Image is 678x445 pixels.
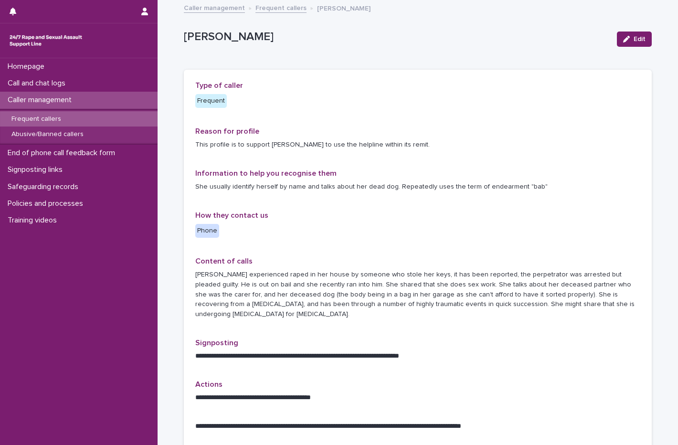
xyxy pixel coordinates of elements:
[617,32,652,47] button: Edit
[255,2,307,13] a: Frequent callers
[195,82,243,89] span: Type of caller
[195,140,640,150] p: This profile is to support [PERSON_NAME] to use the helpline within its remit.
[4,130,91,138] p: Abusive/Banned callers
[195,170,337,177] span: Information to help you recognise them
[184,30,609,44] p: [PERSON_NAME]
[4,79,73,88] p: Call and chat logs
[634,36,646,42] span: Edit
[4,199,91,208] p: Policies and processes
[4,216,64,225] p: Training videos
[184,2,245,13] a: Caller management
[4,148,123,158] p: End of phone call feedback form
[4,115,69,123] p: Frequent callers
[195,224,219,238] div: Phone
[195,94,227,108] div: Frequent
[8,31,84,50] img: rhQMoQhaT3yELyF149Cw
[195,182,640,192] p: She usually identify herself by name and talks about her dead dog. Repeatedly uses the term of en...
[4,165,70,174] p: Signposting links
[4,62,52,71] p: Homepage
[317,2,371,13] p: [PERSON_NAME]
[4,182,86,191] p: Safeguarding records
[195,257,253,265] span: Content of calls
[195,270,640,319] p: [PERSON_NAME] experienced raped in her house by someone who stole her keys, it has been reported,...
[195,212,268,219] span: How they contact us
[195,381,222,388] span: Actions
[195,127,259,135] span: Reason for profile
[4,95,79,105] p: Caller management
[195,339,238,347] span: Signposting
